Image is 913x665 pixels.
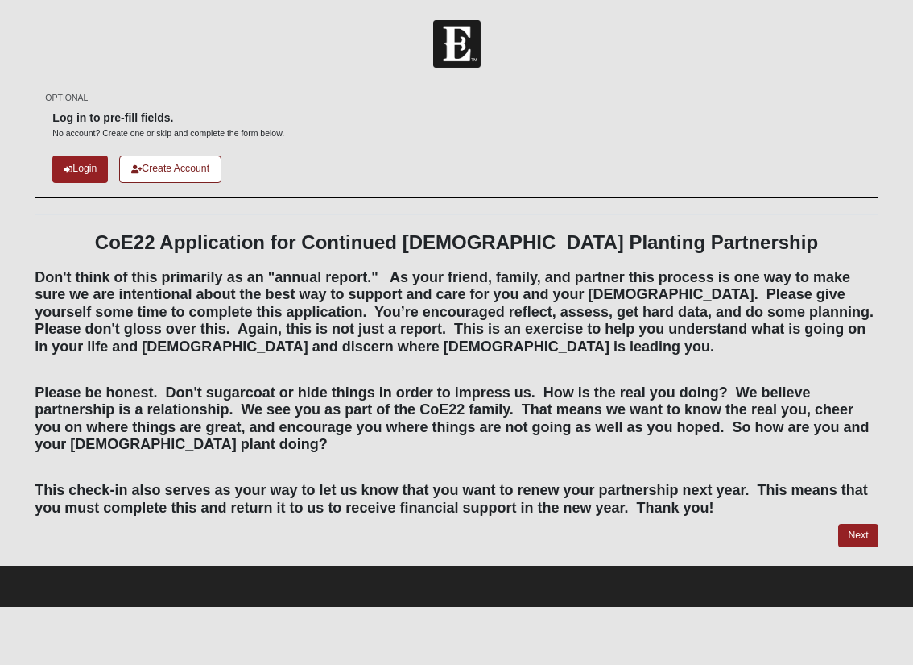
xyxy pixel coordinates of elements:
[838,524,878,547] a: Next
[52,156,108,182] a: Login
[35,269,878,356] h4: Don't think of this primarily as an "annual report." As your friend, family, and partner this pro...
[35,465,878,517] h4: This check-in also serves as your way to let us know that you want to renew your partnership next...
[95,231,818,253] b: CoE22 Application for Continued [DEMOGRAPHIC_DATA] Planting Partnership
[433,20,481,68] img: Church of Eleven22 Logo
[45,92,88,104] small: OPTIONAL
[119,156,221,182] a: Create Account
[52,127,284,139] p: No account? Create one or skip and complete the form below.
[52,111,284,125] h6: Log in to pre-fill fields.
[35,367,878,454] h4: Please be honest. Don't sugarcoat or hide things in order to impress us. How is the real you doin...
